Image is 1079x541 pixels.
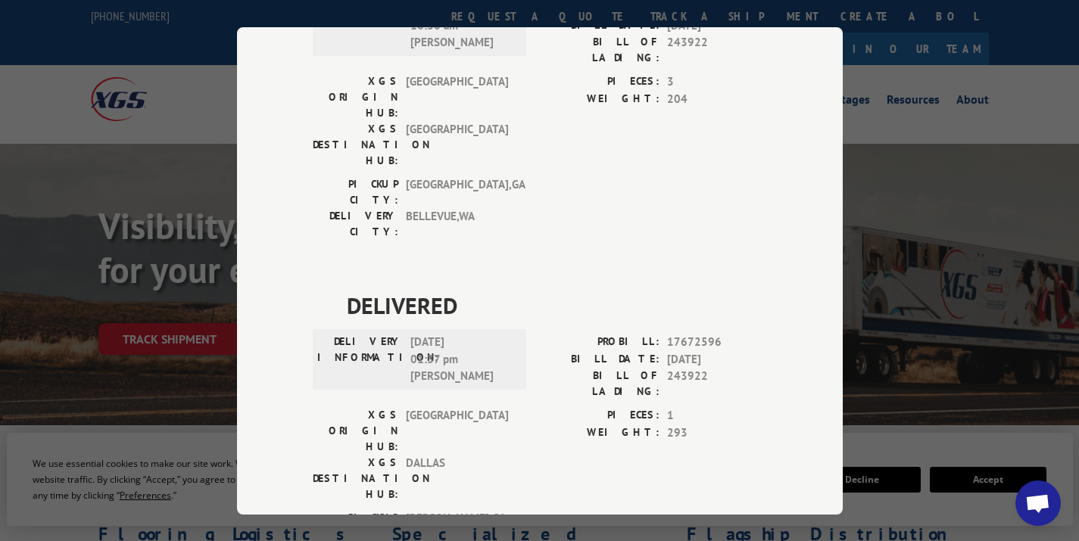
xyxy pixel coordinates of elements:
label: BILL DATE: [540,350,660,368]
label: WEIGHT: [540,424,660,441]
label: XGS ORIGIN HUB: [313,407,398,455]
label: XGS ORIGIN HUB: [313,73,398,121]
span: [GEOGRAPHIC_DATA] [406,121,508,169]
label: XGS DESTINATION HUB: [313,455,398,502]
span: 243922 [667,368,767,400]
label: DELIVERY INFORMATION: [317,334,403,385]
label: PIECES: [540,73,660,91]
div: Open chat [1015,480,1061,526]
label: WEIGHT: [540,90,660,107]
label: PIECES: [540,407,660,424]
label: DELIVERY CITY: [313,208,398,240]
span: BELLEVUE , WA [406,208,508,240]
span: DELIVERED [347,288,767,322]
span: 204 [667,90,767,107]
span: [GEOGRAPHIC_DATA] [406,407,508,455]
span: 17672596 [667,334,767,351]
label: BILL OF LADING: [540,34,660,66]
label: PICKUP CITY: [313,176,398,208]
span: 1 [667,407,767,424]
span: 293 [667,424,767,441]
span: [GEOGRAPHIC_DATA] , GA [406,176,508,208]
label: BILL OF LADING: [540,368,660,400]
span: 3 [667,73,767,91]
span: [GEOGRAPHIC_DATA] [406,73,508,121]
span: DALLAS [406,455,508,502]
label: PROBILL: [540,334,660,351]
span: [DATE] [667,350,767,368]
span: [DATE] 01:37 pm [PERSON_NAME] [410,334,513,385]
label: XGS DESTINATION HUB: [313,121,398,169]
span: 243922 [667,34,767,66]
